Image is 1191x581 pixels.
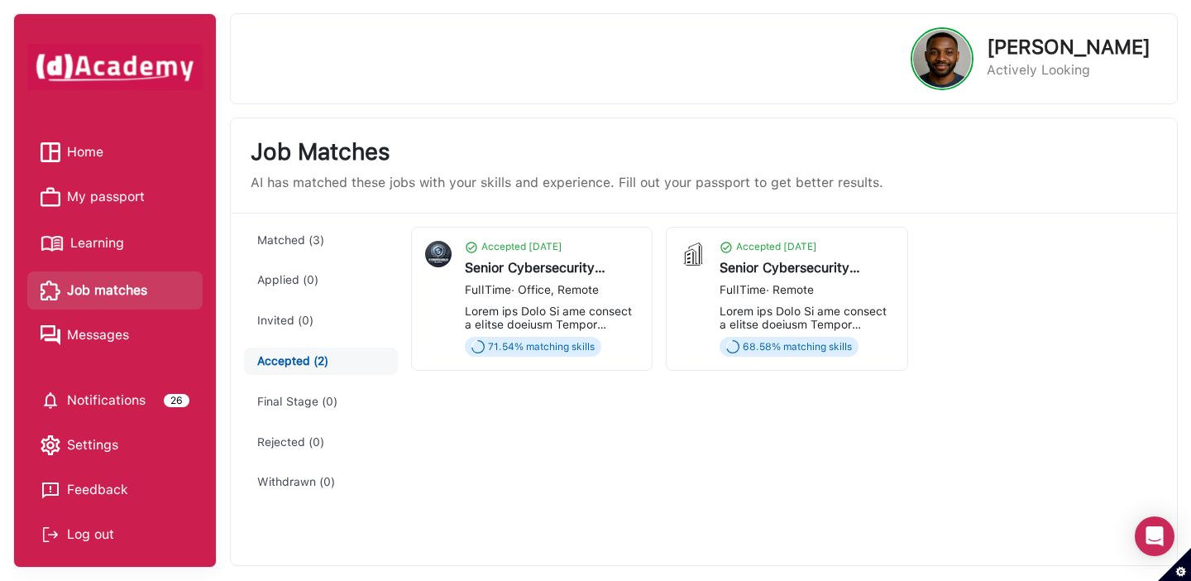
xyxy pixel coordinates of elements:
[465,283,511,296] span: FullTime
[244,429,397,456] button: Rejected (0)
[244,307,397,334] button: Invited (0)
[67,278,147,303] span: Job matches
[743,341,852,353] span: 68.58 % matching skills
[680,241,706,267] img: jobi
[913,30,971,88] img: Profile
[465,260,639,276] div: Senior Cybersecurity Analyst
[164,394,189,407] div: 26
[41,325,60,345] img: Messages icon
[251,138,1157,166] h3: Job Matches
[720,281,894,299] div: ·
[425,241,452,267] img: jobi
[244,227,397,254] button: Matched (3)
[70,231,124,256] span: Learning
[720,305,894,331] div: About the Role We are seeking a highly skilled Senior Cybersecurity Analyst to join our dynamic s...
[67,388,146,413] span: Notifications
[481,241,562,252] span: Accepted [DATE]
[514,283,599,296] span: Office, Remote
[488,341,595,353] span: 71.54 % matching skills
[41,229,64,258] img: Learning icon
[720,260,894,276] div: Senior Cybersecurity Analyst
[41,435,60,455] img: setting
[41,478,189,502] a: Feedback
[41,480,60,500] img: feedback
[987,37,1150,57] p: [PERSON_NAME]
[465,281,639,299] div: ·
[251,173,1157,193] p: AI has matched these jobs with your skills and experience. Fill out your passport to get better r...
[465,305,639,331] div: About the Role We are seeking a highly skilled Senior Cybersecurity Analyst to join our dynamic s...
[67,185,145,209] span: My passport
[244,388,397,415] button: Final Stage (0)
[41,522,189,547] div: Log out
[41,323,189,348] a: Messages iconMessages
[465,241,478,254] img: status icon
[41,525,60,545] img: Log out
[41,281,60,300] img: Job matches icon
[736,241,817,252] span: Accepted [DATE]
[41,391,60,411] img: setting
[1158,548,1191,581] button: Set cookie preferences
[41,187,60,207] img: My passport icon
[987,60,1150,80] p: Actively Looking
[27,44,203,90] img: dAcademy
[1135,516,1174,556] div: Open Intercom Messenger
[67,140,103,165] span: Home
[720,241,733,254] img: status icon
[244,266,397,294] button: Applied (0)
[67,323,129,348] span: Messages
[67,433,118,458] span: Settings
[41,278,189,303] a: Job matches iconJob matches
[769,283,814,296] span: Remote
[41,140,189,165] a: Home iconHome
[244,348,397,375] button: Accepted (2)
[41,142,60,162] img: Home icon
[41,185,189,209] a: My passport iconMy passport
[720,283,766,296] span: FullTime
[41,229,189,258] a: Learning iconLearning
[244,468,397,496] button: Withdrawn (0)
